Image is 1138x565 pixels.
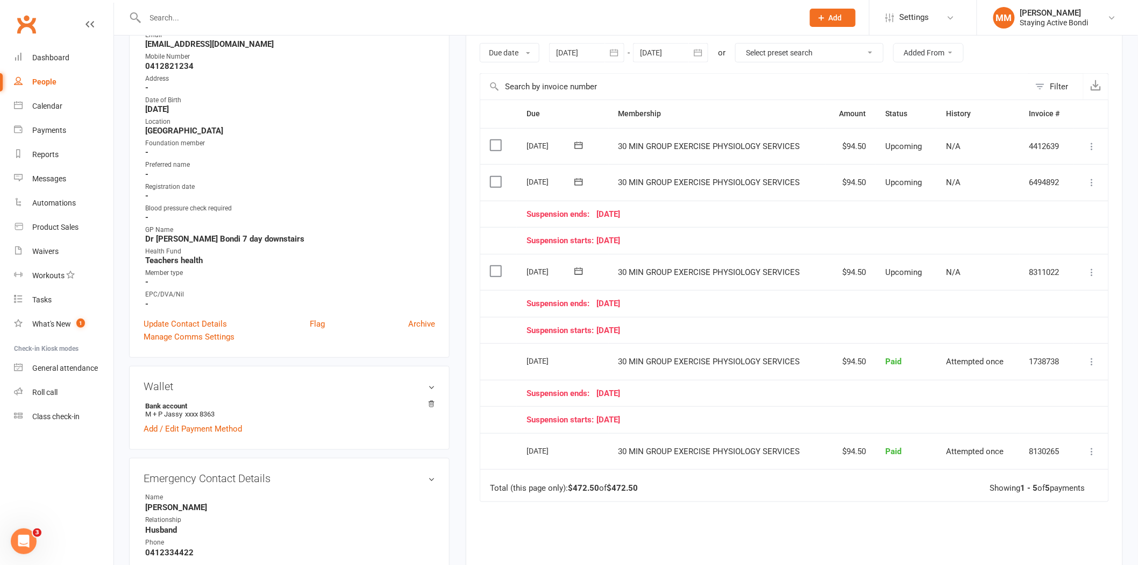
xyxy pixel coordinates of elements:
strong: [GEOGRAPHIC_DATA] [145,126,435,136]
div: What's New [32,320,71,328]
div: or [718,46,726,59]
strong: 5 [1045,483,1050,493]
div: Mobile Number [145,52,435,62]
a: Manage Comms Settings [144,330,234,343]
a: Clubworx [13,11,40,38]
button: Added From [893,43,964,62]
span: Attempted once [946,447,1004,456]
a: People [14,70,113,94]
div: Payments [32,126,66,135]
a: Update Contact Details [144,317,227,330]
strong: - [145,169,435,179]
span: N/A [946,178,961,187]
div: Foundation member [145,138,435,149]
strong: - [145,277,435,287]
strong: - [145,213,435,222]
strong: Teachers health [145,256,435,265]
div: Staying Active Bondi [1020,18,1089,27]
span: Paid [886,357,902,366]
span: Upcoming [886,178,922,187]
strong: [PERSON_NAME] [145,503,435,512]
th: Membership [609,100,826,128]
div: Health Fund [145,246,435,257]
a: Product Sales [14,215,113,239]
td: $94.50 [826,254,876,291]
strong: 0412334422 [145,548,435,557]
div: Phone [145,538,234,548]
strong: 0412821234 [145,61,435,71]
strong: Dr [PERSON_NAME] Bondi 7 day downstairs [145,234,435,244]
div: Class check-in [32,412,80,421]
td: 8130265 [1020,433,1073,470]
strong: - [145,83,435,93]
span: Suspension starts: [527,326,596,335]
input: Search by invoice number [480,74,1030,100]
th: Status [876,100,936,128]
div: Member type [145,268,435,278]
td: 4412639 [1020,128,1073,165]
div: General attendance [32,364,98,372]
strong: - [145,191,435,201]
span: Upcoming [886,267,922,277]
a: Class kiosk mode [14,405,113,429]
div: [DATE] [527,137,576,154]
a: Messages [14,167,113,191]
div: Roll call [32,388,58,397]
a: Reports [14,143,113,167]
h3: Wallet [144,380,435,392]
a: Waivers [14,239,113,264]
td: $94.50 [826,164,876,201]
iframe: Intercom live chat [11,528,37,554]
span: xxxx 8363 [185,410,215,418]
strong: [DATE] [145,104,435,114]
div: [DATE] [527,326,1064,335]
span: 30 MIN GROUP EXERCISE PHYSIOLOGY SERVICES [618,267,800,277]
input: Search... [142,10,796,25]
span: Attempted once [946,357,1004,366]
a: Calendar [14,94,113,118]
td: $94.50 [826,343,876,380]
div: Registration date [145,182,435,192]
a: Roll call [14,380,113,405]
div: [DATE] [527,173,576,190]
a: Workouts [14,264,113,288]
div: Filter [1050,80,1069,93]
div: [DATE] [527,415,1064,425]
div: [DATE] [527,210,1064,219]
div: [DATE] [527,263,576,280]
h3: Emergency Contact Details [144,472,435,484]
span: Suspension starts: [527,236,596,245]
div: Relationship [145,515,234,525]
button: Add [810,9,856,27]
div: MM [993,7,1015,29]
th: History [936,100,1020,128]
div: Waivers [32,247,59,256]
span: N/A [946,142,961,151]
strong: 1 - 5 [1021,483,1038,493]
span: 30 MIN GROUP EXERCISE PHYSIOLOGY SERVICES [618,178,800,187]
span: 30 MIN GROUP EXERCISE PHYSIOLOGY SERVICES [618,142,800,151]
div: [DATE] [527,442,576,459]
strong: Bank account [145,402,430,410]
strong: - [145,299,435,309]
span: Suspension ends: [527,299,596,308]
strong: $472.50 [568,483,599,493]
a: Dashboard [14,46,113,70]
th: Due [517,100,609,128]
strong: $472.50 [607,483,638,493]
th: Invoice # [1020,100,1073,128]
td: 8311022 [1020,254,1073,291]
div: People [32,77,56,86]
a: Tasks [14,288,113,312]
a: Automations [14,191,113,215]
span: Settings [900,5,929,30]
span: Suspension ends: [527,210,596,219]
div: Showing of payments [990,484,1085,493]
a: Archive [408,317,435,330]
div: [DATE] [527,299,1064,308]
div: Product Sales [32,223,79,231]
div: [PERSON_NAME] [1020,8,1089,18]
a: Add / Edit Payment Method [144,422,242,435]
span: Paid [886,447,902,456]
strong: [EMAIL_ADDRESS][DOMAIN_NAME] [145,39,435,49]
